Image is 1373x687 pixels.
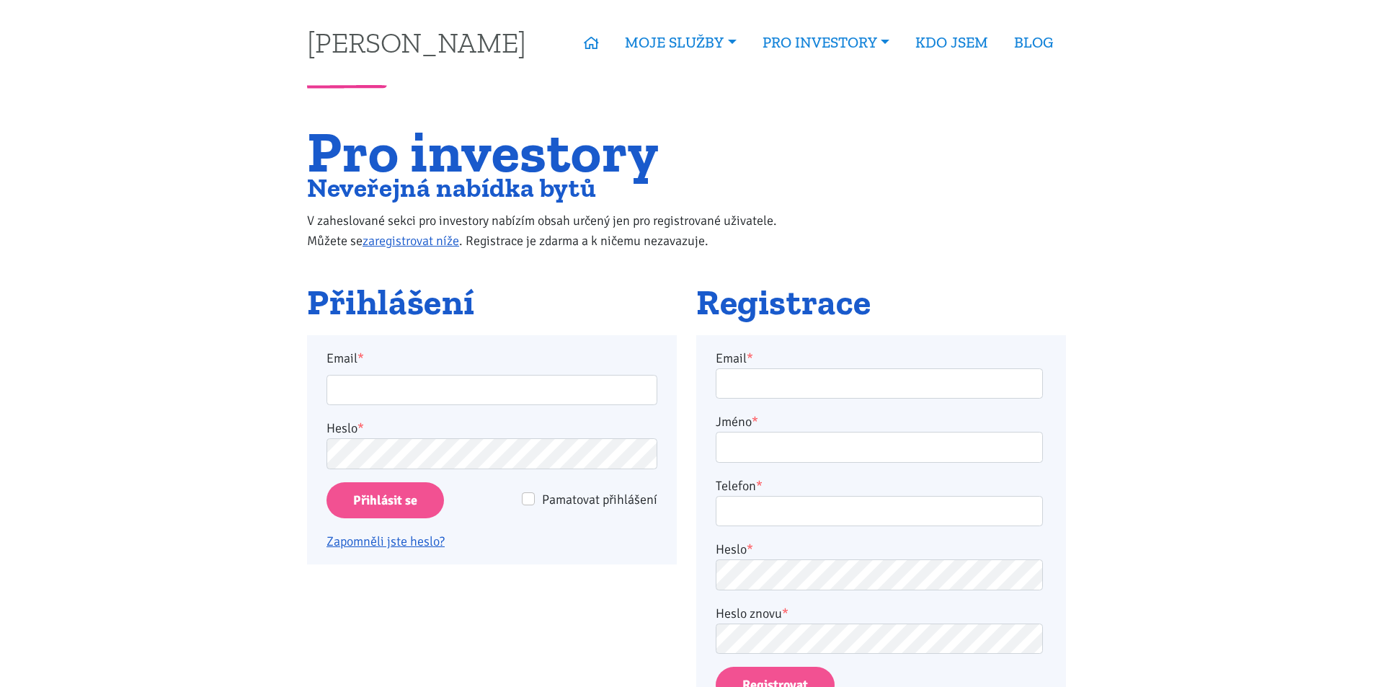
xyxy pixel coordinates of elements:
abbr: required [752,414,758,430]
a: MOJE SLUŽBY [612,26,749,59]
p: V zaheslované sekci pro investory nabízím obsah určený jen pro registrované uživatele. Můžete se ... [307,210,807,251]
abbr: required [747,541,753,557]
a: Zapomněli jste heslo? [326,533,445,549]
label: Heslo znovu [716,603,788,624]
a: BLOG [1001,26,1066,59]
span: Pamatovat přihlášení [542,492,657,508]
abbr: required [756,478,763,494]
a: [PERSON_NAME] [307,28,526,56]
label: Heslo [716,539,753,559]
input: Přihlásit se [326,482,444,519]
a: zaregistrovat níže [363,233,459,249]
h2: Registrace [696,283,1066,322]
label: Email [317,348,667,368]
label: Jméno [716,412,758,432]
h2: Neveřejná nabídka bytů [307,176,807,200]
a: PRO INVESTORY [750,26,902,59]
a: KDO JSEM [902,26,1001,59]
abbr: required [782,606,788,621]
h1: Pro investory [307,128,807,176]
label: Email [716,348,753,368]
h2: Přihlášení [307,283,677,322]
label: Telefon [716,476,763,496]
label: Heslo [326,418,364,438]
abbr: required [747,350,753,366]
